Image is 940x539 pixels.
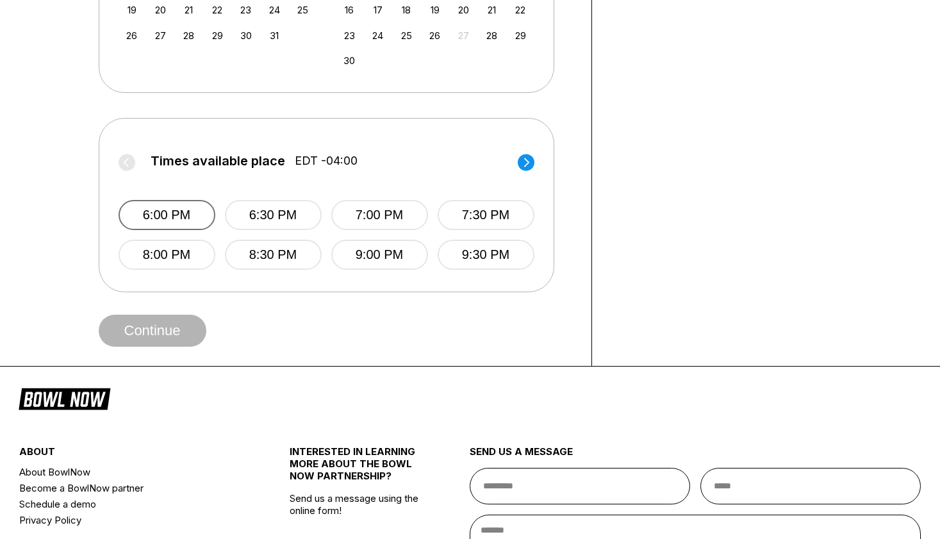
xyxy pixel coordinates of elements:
div: Choose Wednesday, October 29th, 2025 [209,27,226,44]
div: Choose Sunday, November 30th, 2025 [341,52,358,69]
div: Choose Tuesday, October 28th, 2025 [180,27,197,44]
div: Choose Sunday, November 16th, 2025 [341,1,358,19]
a: Become a BowlNow partner [19,480,245,496]
div: Choose Monday, October 27th, 2025 [152,27,169,44]
div: Choose Wednesday, November 26th, 2025 [426,27,443,44]
div: Choose Sunday, November 23rd, 2025 [341,27,358,44]
button: 8:30 PM [225,240,322,270]
a: Privacy Policy [19,512,245,528]
div: Choose Wednesday, October 22nd, 2025 [209,1,226,19]
div: INTERESTED IN LEARNING MORE ABOUT THE BOWL NOW PARTNERSHIP? [290,445,425,492]
div: Choose Sunday, October 26th, 2025 [123,27,140,44]
div: Choose Saturday, November 22nd, 2025 [512,1,529,19]
a: About BowlNow [19,464,245,480]
div: Choose Friday, November 28th, 2025 [483,27,500,44]
div: Choose Friday, October 24th, 2025 [266,1,283,19]
span: EDT -04:00 [295,154,358,168]
div: Choose Wednesday, November 19th, 2025 [426,1,443,19]
div: about [19,445,245,464]
div: Choose Sunday, October 19th, 2025 [123,1,140,19]
button: 7:00 PM [331,200,428,230]
button: 9:30 PM [438,240,534,270]
div: Choose Monday, November 24th, 2025 [369,27,386,44]
button: 8:00 PM [119,240,215,270]
div: Choose Tuesday, October 21st, 2025 [180,1,197,19]
div: Choose Friday, October 31st, 2025 [266,27,283,44]
button: 6:00 PM [119,200,215,230]
div: Choose Saturday, November 29th, 2025 [512,27,529,44]
div: Choose Saturday, October 25th, 2025 [294,1,311,19]
div: Choose Thursday, October 30th, 2025 [237,27,254,44]
button: 6:30 PM [225,200,322,230]
div: Choose Tuesday, November 25th, 2025 [398,27,415,44]
div: Choose Monday, November 17th, 2025 [369,1,386,19]
div: Choose Friday, November 21st, 2025 [483,1,500,19]
button: 9:00 PM [331,240,428,270]
span: Times available place [151,154,285,168]
div: Choose Thursday, October 23rd, 2025 [237,1,254,19]
div: Choose Thursday, November 20th, 2025 [455,1,472,19]
div: Choose Monday, October 20th, 2025 [152,1,169,19]
button: 7:30 PM [438,200,534,230]
a: Schedule a demo [19,496,245,512]
div: send us a message [470,445,921,468]
div: Not available Thursday, November 27th, 2025 [455,27,472,44]
div: Choose Tuesday, November 18th, 2025 [398,1,415,19]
